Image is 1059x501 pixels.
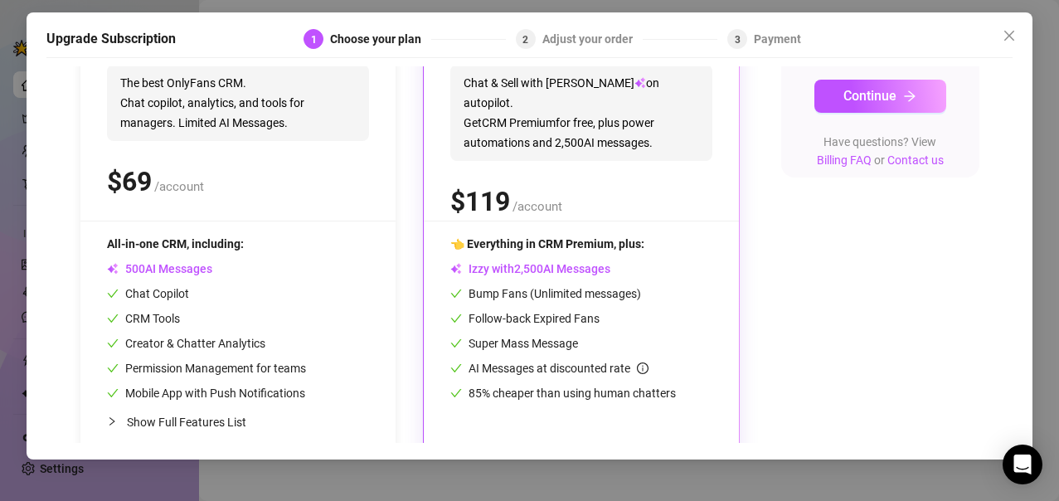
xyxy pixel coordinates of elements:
[107,416,117,426] span: collapsed
[469,362,649,375] span: AI Messages at discounted rate
[450,312,600,325] span: Follow-back Expired Fans
[450,387,462,399] span: check
[996,29,1023,42] span: Close
[843,88,896,104] span: Continue
[330,29,431,49] div: Choose your plan
[450,387,676,400] span: 85% cheaper than using human chatters
[637,362,649,374] span: info-circle
[154,179,204,194] span: /account
[450,362,462,374] span: check
[107,287,189,300] span: Chat Copilot
[450,65,712,161] span: Chat & Sell with [PERSON_NAME] on autopilot. Get CRM Premium for free, plus power automations and...
[450,287,641,300] span: Bump Fans (Unlimited messages)
[903,90,916,103] span: arrow-right
[450,262,610,275] span: Izzy with AI Messages
[1003,445,1042,484] div: Open Intercom Messenger
[512,199,562,214] span: /account
[127,416,246,429] span: Show Full Features List
[107,65,369,141] span: The best OnlyFans CRM. Chat copilot, analytics, and tools for managers. Limited AI Messages.
[46,29,176,49] h5: Upgrade Subscription
[107,312,180,325] span: CRM Tools
[311,34,317,46] span: 1
[107,338,119,349] span: check
[107,387,305,400] span: Mobile App with Push Notifications
[107,262,212,275] span: AI Messages
[450,186,510,217] span: $
[542,29,643,49] div: Adjust your order
[817,153,872,167] a: Billing FAQ
[814,80,946,113] button: Continuearrow-right
[450,337,578,350] span: Super Mass Message
[450,313,462,324] span: check
[107,288,119,299] span: check
[107,337,265,350] span: Creator & Chatter Analytics
[450,237,644,250] span: 👈 Everything in CRM Premium, plus:
[107,166,152,197] span: $
[107,362,119,374] span: check
[450,288,462,299] span: check
[1003,29,1016,42] span: close
[522,34,528,46] span: 2
[996,22,1023,49] button: Close
[887,153,944,167] a: Contact us
[735,34,741,46] span: 3
[107,313,119,324] span: check
[107,237,244,250] span: All-in-one CRM, including:
[107,402,369,441] div: Show Full Features List
[754,29,801,49] div: Payment
[107,387,119,399] span: check
[107,362,306,375] span: Permission Management for teams
[450,338,462,349] span: check
[817,135,944,167] span: Have questions? View or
